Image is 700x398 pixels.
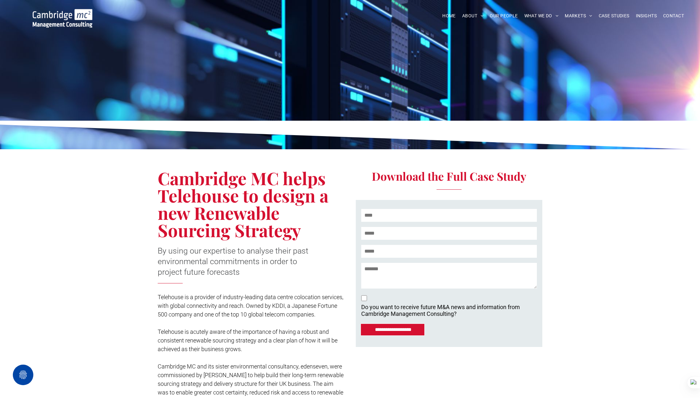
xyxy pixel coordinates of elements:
a: INSIGHTS [633,11,660,21]
a: HOME [439,11,459,21]
span: Telehouse is acutely aware of the importance of having a robust and consistent renewable sourcing... [158,328,338,352]
span: By using our expertise to analyse their past environmental commitments in order to project future... [158,246,308,277]
span: Cambridge MC helps Telehouse to design a new Renewable Sourcing Strategy [158,167,329,242]
a: CASE STUDIES [596,11,633,21]
a: MARKETS [562,11,595,21]
a: WHAT WE DO [521,11,562,21]
span: Download the Full Case Study [372,169,526,184]
img: Go to Homepage [33,9,92,28]
a: Your Business Transformed | Cambridge Management Consulting [33,10,92,17]
a: CONTACT [660,11,687,21]
p: Do you want to receive future M&A news and information from Cambridge Management Consulting? [361,304,520,317]
input: Do you want to receive future M&A news and information from Cambridge Management Consulting? sust... [361,295,367,301]
span: Telehouse is a provider of industry-leading data centre colocation services, with global connecti... [158,294,343,318]
a: ABOUT [459,11,487,21]
a: OUR PEOPLE [487,11,521,21]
